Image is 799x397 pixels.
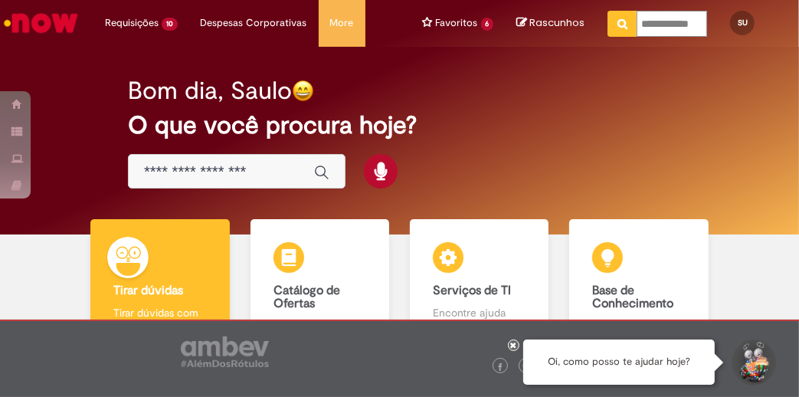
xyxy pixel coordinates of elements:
[292,80,314,102] img: happy-face.png
[607,11,637,37] button: Pesquisar
[523,340,715,385] div: Oi, como posso te ajudar hoje?
[240,219,399,367] a: Catálogo de Ofertas Abra uma solicitação
[738,18,748,28] span: SU
[113,305,206,351] p: Tirar dúvidas com Lupi Assist e Gen Ai
[128,77,292,104] h2: Bom dia, Saulo
[105,15,159,31] span: Requisições
[80,219,240,367] a: Tirar dúvidas Tirar dúvidas com Lupi Assist e Gen Ai
[113,283,183,298] b: Tirar dúvidas
[400,219,559,367] a: Serviços de TI Encontre ajuda
[516,15,585,30] a: No momento, sua lista de rascunhos tem 0 Itens
[181,336,269,367] img: logo_footer_ambev_rotulo_gray.png
[128,112,671,139] h2: O que você procura hoje?
[496,363,504,371] img: logo_footer_facebook.png
[273,283,340,312] b: Catálogo de Ofertas
[2,8,80,38] img: ServiceNow
[162,18,178,31] span: 10
[522,363,530,371] img: logo_footer_twitter.png
[433,305,526,320] p: Encontre ajuda
[529,15,585,30] span: Rascunhos
[273,319,366,349] p: Abra uma solicitação
[330,15,354,31] span: More
[481,18,494,31] span: 6
[433,283,511,298] b: Serviços de TI
[592,319,685,349] p: Consulte e aprenda
[559,219,719,367] a: Base de Conhecimento Consulte e aprenda
[436,15,478,31] span: Favoritos
[730,340,776,386] button: Iniciar Conversa de Suporte
[201,15,307,31] span: Despesas Corporativas
[592,283,673,312] b: Base de Conhecimento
